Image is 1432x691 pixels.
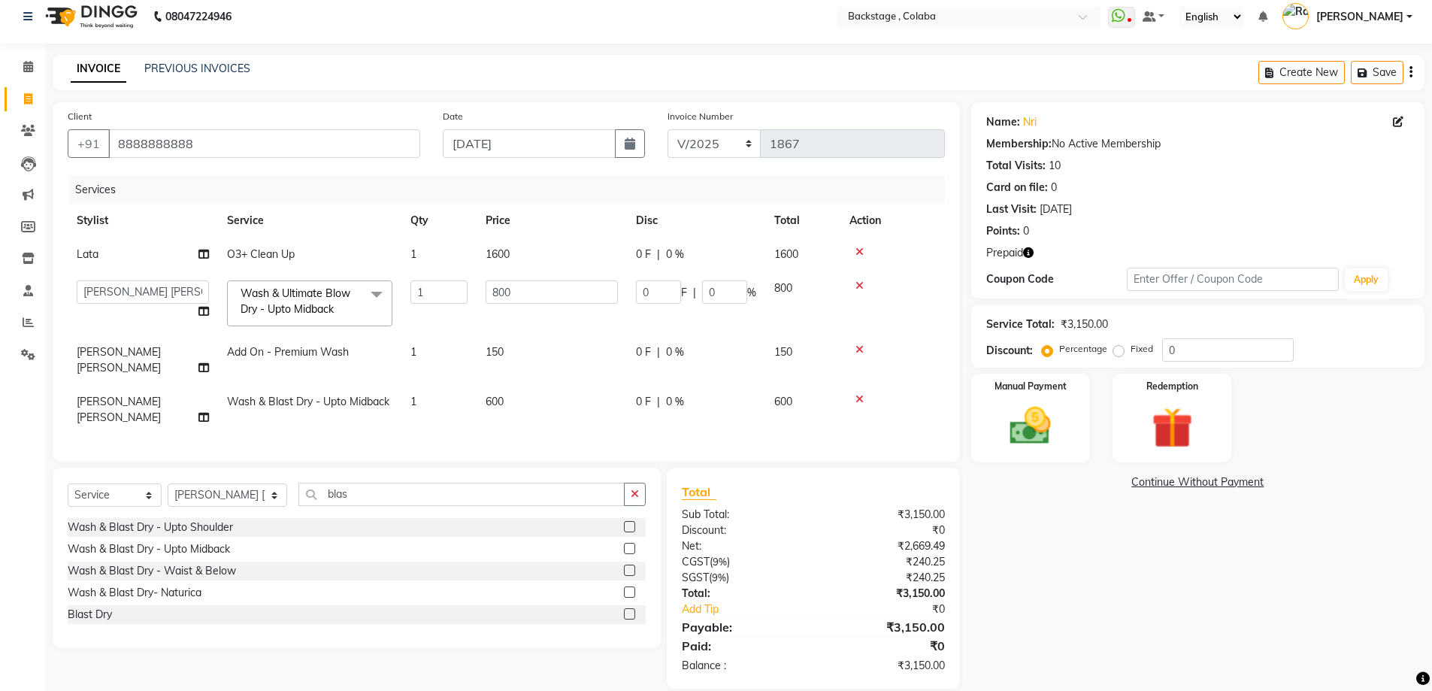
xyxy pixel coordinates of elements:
span: 0 % [666,247,684,262]
div: ₹2,669.49 [813,538,956,554]
span: Wash & Ultimate Blow Dry - Upto Midback [241,286,350,316]
div: Wash & Blast Dry - Waist & Below [68,563,236,579]
div: Balance : [671,658,813,674]
a: INVOICE [71,56,126,83]
div: ₹3,150.00 [813,618,956,636]
a: Add Tip [671,602,837,617]
th: Disc [627,204,765,238]
div: 0 [1051,180,1057,195]
span: | [657,344,660,360]
input: Search or Scan [298,483,625,506]
div: Total: [671,586,813,602]
div: Wash & Blast Dry - Upto Shoulder [68,520,233,535]
div: Wash & Blast Dry - Upto Midback [68,541,230,557]
div: ₹0 [837,602,956,617]
label: Fixed [1131,342,1153,356]
span: [PERSON_NAME] [PERSON_NAME] [77,395,161,424]
div: Service Total: [986,317,1055,332]
div: Card on file: [986,180,1048,195]
div: ₹0 [813,523,956,538]
div: No Active Membership [986,136,1409,152]
a: Nri [1023,114,1037,130]
a: PREVIOUS INVOICES [144,62,250,75]
div: ₹240.25 [813,570,956,586]
img: _cash.svg [997,402,1064,450]
span: % [747,285,756,301]
button: Save [1351,61,1403,84]
button: Apply [1345,268,1388,291]
span: F [681,285,687,301]
label: Client [68,110,92,123]
span: CGST [682,555,710,568]
button: +91 [68,129,110,158]
div: Coupon Code [986,271,1128,287]
span: 0 F [636,394,651,410]
div: Net: [671,538,813,554]
div: ₹3,150.00 [813,507,956,523]
th: Qty [401,204,477,238]
a: x [334,302,341,316]
div: Sub Total: [671,507,813,523]
div: Payable: [671,618,813,636]
span: [PERSON_NAME] [1316,9,1403,25]
label: Date [443,110,463,123]
span: 0 F [636,247,651,262]
span: 600 [774,395,792,408]
span: O3+ Clean Up [227,247,295,261]
span: 1 [410,345,416,359]
label: Invoice Number [668,110,733,123]
span: Wash & Blast Dry - Upto Midback [227,395,389,408]
button: Create New [1258,61,1345,84]
div: ₹3,150.00 [813,658,956,674]
span: Lata [77,247,98,261]
div: ₹3,150.00 [813,586,956,602]
span: 9% [712,571,726,583]
label: Redemption [1146,380,1198,393]
div: Paid: [671,637,813,655]
div: ₹240.25 [813,554,956,570]
span: 600 [486,395,504,408]
span: 800 [774,281,792,295]
div: [DATE] [1040,202,1072,217]
span: 1600 [486,247,510,261]
img: _gift.svg [1139,402,1206,453]
th: Stylist [68,204,218,238]
span: 9% [713,556,727,568]
div: ( ) [671,570,813,586]
div: Points: [986,223,1020,239]
span: 0 % [666,394,684,410]
span: [PERSON_NAME] [PERSON_NAME] [77,345,161,374]
div: Blast Dry [68,607,112,623]
span: Add On - Premium Wash [227,345,349,359]
input: Enter Offer / Coupon Code [1127,268,1339,291]
div: 10 [1049,158,1061,174]
th: Price [477,204,627,238]
div: Services [69,176,956,204]
div: Discount: [986,343,1033,359]
img: Rashmi Banerjee [1282,3,1309,29]
span: | [657,394,660,410]
span: | [657,247,660,262]
span: Total [682,484,716,500]
div: ( ) [671,554,813,570]
div: Discount: [671,523,813,538]
span: Prepaid [986,245,1023,261]
th: Service [218,204,401,238]
div: Membership: [986,136,1052,152]
div: Total Visits: [986,158,1046,174]
span: 1 [410,395,416,408]
div: Name: [986,114,1020,130]
div: Last Visit: [986,202,1037,217]
span: 1600 [774,247,798,261]
a: Continue Without Payment [974,474,1421,490]
th: Action [840,204,945,238]
div: Wash & Blast Dry- Naturica [68,585,201,601]
span: 0 F [636,344,651,360]
span: 0 % [666,344,684,360]
div: 0 [1023,223,1029,239]
span: 1 [410,247,416,261]
div: ₹0 [813,637,956,655]
span: 150 [486,345,504,359]
label: Percentage [1059,342,1107,356]
span: 150 [774,345,792,359]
